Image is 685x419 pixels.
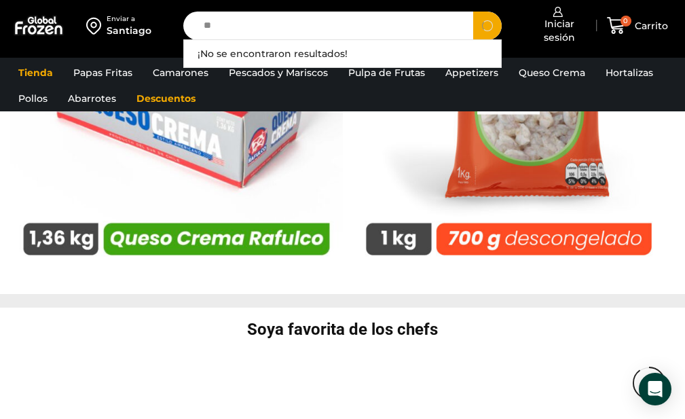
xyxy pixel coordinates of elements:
[477,93,540,114] p: Agotado
[631,19,668,33] span: Carrito
[130,86,202,111] a: Descuentos
[12,86,54,111] a: Pollos
[621,16,631,26] span: 0
[473,12,502,40] button: Search button
[439,60,505,86] a: Appetizers
[86,14,107,37] img: address-field-icon.svg
[604,10,671,41] a: 0 Carrito
[512,60,592,86] a: Queso Crema
[184,47,502,60] div: ¡No se encontraron resultados!
[67,60,139,86] a: Papas Fritas
[107,24,151,37] div: Santiago
[107,14,151,24] div: Enviar a
[222,60,335,86] a: Pescados y Mariscos
[146,60,215,86] a: Camarones
[61,86,123,111] a: Abarrotes
[12,60,60,86] a: Tienda
[599,60,660,86] a: Hortalizas
[341,60,432,86] a: Pulpa de Frutas
[525,17,590,44] span: Iniciar sesión
[639,373,671,405] div: Open Intercom Messenger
